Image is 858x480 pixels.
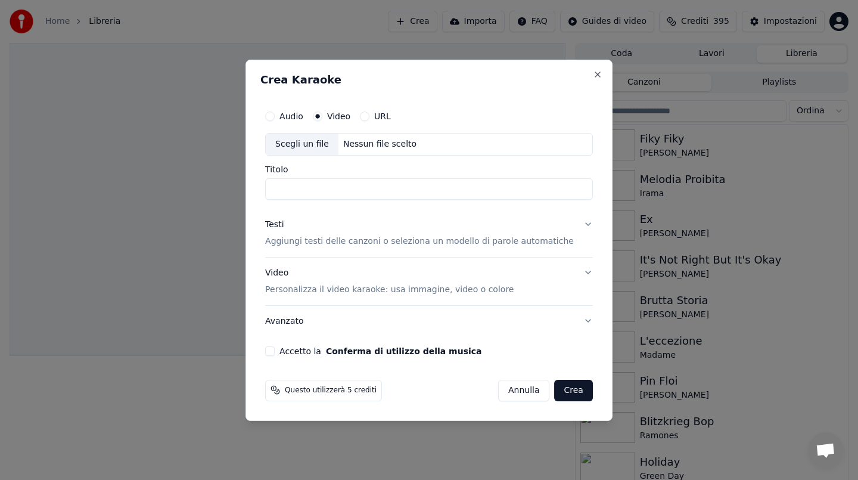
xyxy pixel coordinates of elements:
button: Accetto la [326,346,482,355]
button: VideoPersonalizza il video karaoke: usa immagine, video o colore [265,258,593,305]
label: Accetto la [279,346,481,355]
button: TestiAggiungi testi delle canzoni o seleziona un modello di parole automatiche [265,209,593,257]
div: Scegli un file [266,134,338,155]
label: Audio [279,112,303,120]
span: Questo utilizzerà 5 crediti [285,385,377,395]
button: Annulla [498,379,550,401]
label: URL [374,112,391,120]
div: Testi [265,219,284,231]
label: Video [327,112,350,120]
h2: Crea Karaoke [260,75,598,85]
button: Avanzato [265,305,593,336]
label: Titolo [265,165,593,174]
p: Aggiungi testi delle canzoni o seleziona un modello di parole automatiche [265,236,574,247]
p: Personalizza il video karaoke: usa immagine, video o colore [265,283,514,295]
div: Video [265,267,514,296]
div: Nessun file scelto [338,138,421,150]
button: Crea [555,379,593,401]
